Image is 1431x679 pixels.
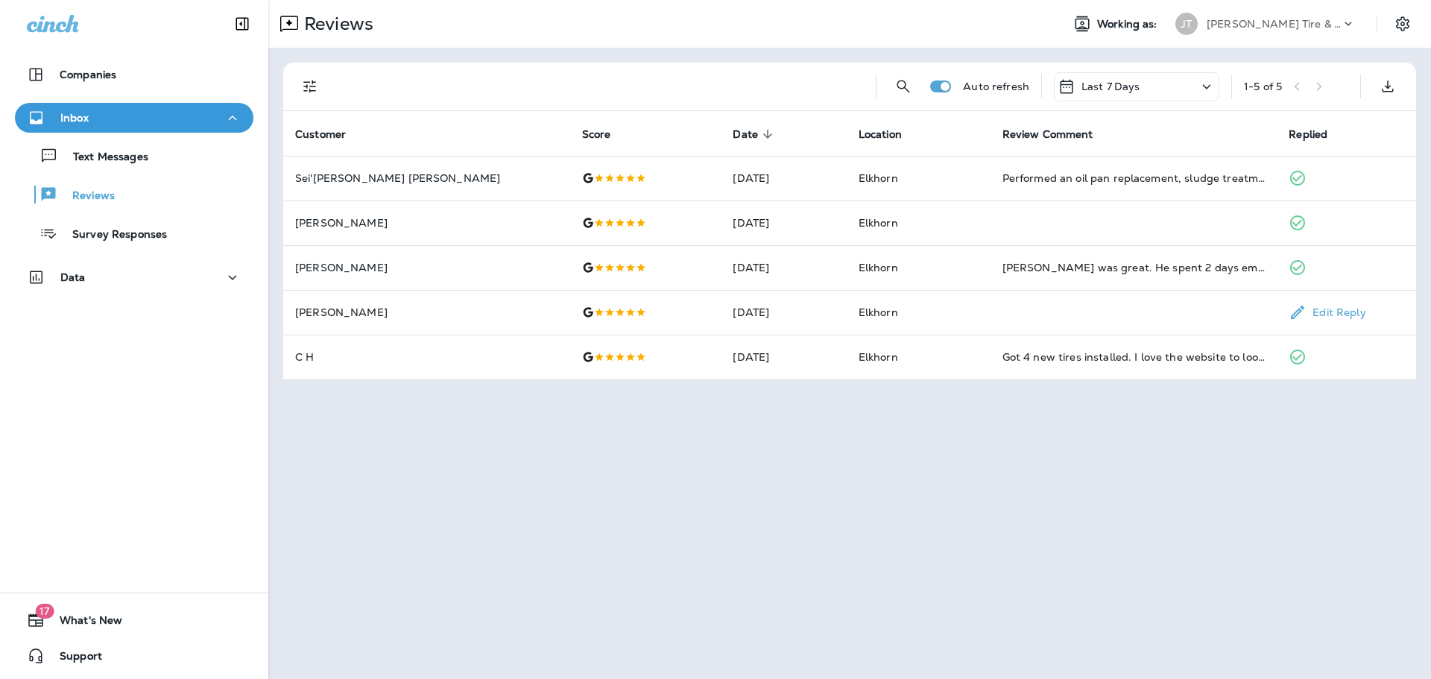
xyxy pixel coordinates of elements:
div: 1 - 5 of 5 [1244,80,1282,92]
td: [DATE] [721,335,846,379]
span: Elkhorn [859,171,898,185]
button: Companies [15,60,253,89]
button: Data [15,262,253,292]
p: Text Messages [58,151,148,165]
p: Reviews [298,13,373,35]
button: Text Messages [15,140,253,171]
p: C H [295,351,558,363]
span: Replied [1289,128,1327,141]
span: Date [733,128,758,141]
p: Survey Responses [57,228,167,242]
p: Inbox [60,112,89,124]
span: Location [859,127,921,141]
div: Brent was great. He spent 2 days emailing back and forth with my insurance until there was resolu... [1002,260,1266,275]
button: Filters [295,72,325,101]
p: [PERSON_NAME] [295,262,558,274]
span: Score [582,128,611,141]
span: Support [45,650,102,668]
span: Customer [295,128,346,141]
span: Location [859,128,902,141]
td: [DATE] [721,290,846,335]
button: Collapse Sidebar [221,9,263,39]
span: 17 [35,604,54,619]
button: Settings [1389,10,1416,37]
button: Inbox [15,103,253,133]
span: Elkhorn [859,306,898,319]
p: Auto refresh [963,80,1029,92]
p: [PERSON_NAME] Tire & Auto [1207,18,1341,30]
p: [PERSON_NAME] [295,217,558,229]
div: Performed an oil pan replacement, sludge treatment, and oul change. Car runs much smoother and qu... [1002,171,1266,186]
span: Replied [1289,127,1347,141]
span: Score [582,127,631,141]
p: Companies [60,69,116,80]
td: [DATE] [721,200,846,245]
p: Last 7 Days [1081,80,1140,92]
span: Working as: [1097,18,1160,31]
button: Search Reviews [888,72,918,101]
td: [DATE] [721,245,846,290]
p: Data [60,271,86,283]
span: What's New [45,614,122,632]
span: Date [733,127,777,141]
button: Export as CSV [1373,72,1403,101]
p: Reviews [57,189,115,203]
p: Edit Reply [1307,306,1365,318]
button: 17What's New [15,605,253,635]
p: Sei'[PERSON_NAME] [PERSON_NAME] [295,172,558,184]
span: Elkhorn [859,261,898,274]
td: [DATE] [721,156,846,200]
span: Review Comment [1002,128,1093,141]
p: [PERSON_NAME] [295,306,558,318]
button: Reviews [15,179,253,210]
button: Survey Responses [15,218,253,249]
div: Got 4 new tires installed. I love the website to look at all options for my car. They suggested a... [1002,350,1266,364]
span: Review Comment [1002,127,1113,141]
button: Support [15,641,253,671]
span: Elkhorn [859,350,898,364]
span: Elkhorn [859,216,898,230]
span: Customer [295,127,365,141]
div: JT [1175,13,1198,35]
